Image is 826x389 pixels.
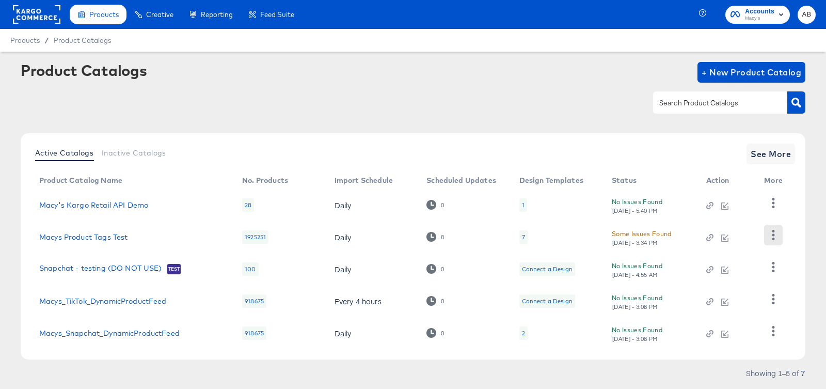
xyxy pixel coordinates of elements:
div: 28 [242,198,254,212]
button: AccountsMacy's [725,6,790,24]
span: Active Catalogs [35,149,93,157]
div: 1 [519,198,527,212]
div: 0 [440,201,444,209]
span: Test [167,265,181,273]
a: Macys Product Tags Test [39,233,128,241]
button: Some Issues Found[DATE] - 3:34 PM [612,228,672,246]
div: 0 [426,296,444,306]
div: 0 [440,266,444,273]
span: + New Product Catalog [702,65,801,80]
div: 918675 [242,326,266,340]
div: Import Schedule [335,176,393,184]
a: Product Catalogs [54,36,111,44]
span: Macy's [745,14,774,23]
a: Macys_Snapchat_DynamicProductFeed [39,329,180,337]
div: Some Issues Found [612,228,672,239]
div: Connect a Design [522,265,573,273]
span: Reporting [201,10,233,19]
div: 918675 [242,294,266,308]
div: Design Templates [519,176,583,184]
div: Connect a Design [519,262,575,276]
div: 8 [440,234,444,241]
div: Product Catalogs [21,62,147,79]
button: See More [746,144,795,164]
span: Accounts [745,6,774,17]
div: [DATE] - 3:34 PM [612,239,658,246]
span: Feed Suite [260,10,294,19]
td: Daily [326,317,419,349]
div: Product Catalog Name [39,176,122,184]
div: 8 [426,232,444,242]
button: AB [798,6,816,24]
div: 1 [522,201,525,209]
div: Showing 1–5 of 7 [745,369,805,377]
span: / [40,36,54,44]
span: AB [802,9,812,21]
div: 2 [522,329,525,337]
div: 100 [242,262,258,276]
div: 0 [440,298,444,305]
div: 0 [440,330,444,337]
button: + New Product Catalog [697,62,805,83]
th: Action [698,173,756,189]
div: 0 [426,200,444,210]
div: No. Products [242,176,288,184]
div: 7 [522,233,525,241]
div: 0 [426,328,444,338]
div: Connect a Design [519,294,575,308]
td: Daily [326,253,419,285]
div: 0 [426,264,444,274]
div: 1925251 [242,230,268,244]
a: Macys_TikTok_DynamicProductFeed [39,297,167,305]
span: Products [89,10,119,19]
span: See More [751,147,791,161]
span: Creative [146,10,173,19]
a: Snapchat - testing (DO NOT USE) [39,264,162,274]
div: 2 [519,326,528,340]
td: Every 4 hours [326,285,419,317]
span: Inactive Catalogs [102,149,166,157]
div: Scheduled Updates [426,176,496,184]
td: Daily [326,221,419,253]
div: 7 [519,230,528,244]
div: Connect a Design [522,297,573,305]
td: Daily [326,189,419,221]
input: Search Product Catalogs [657,97,767,109]
th: Status [603,173,698,189]
a: Macy's Kargo Retail API Demo [39,201,148,209]
span: Products [10,36,40,44]
th: More [756,173,795,189]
